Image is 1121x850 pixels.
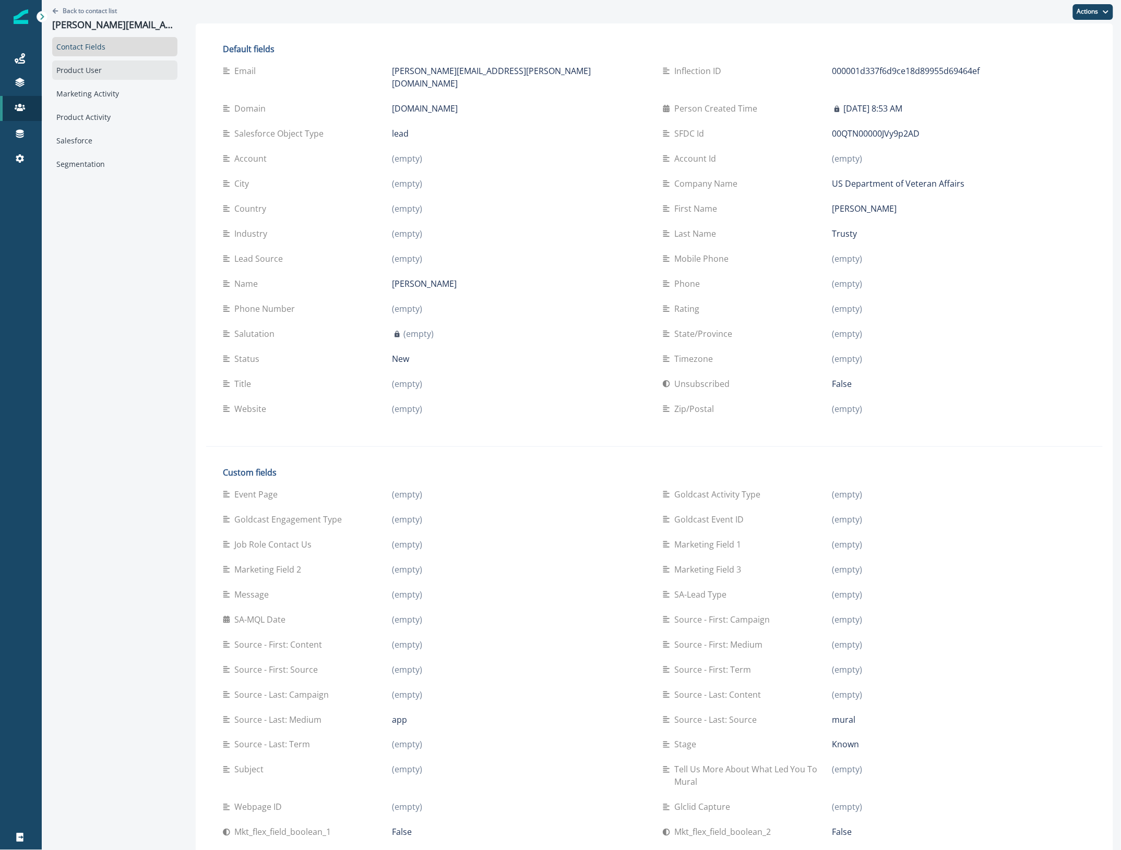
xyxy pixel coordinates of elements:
[234,713,326,726] p: Source - Last: Medium
[832,177,964,190] p: US Department of Veteran Affairs
[832,202,897,215] p: [PERSON_NAME]
[832,713,855,726] p: mural
[832,538,862,551] p: (empty)
[392,588,422,601] p: (empty)
[403,327,434,340] p: (empty)
[52,154,177,174] div: Segmentation
[832,127,920,140] p: 00QTN00000JVy9p2AD
[234,738,314,751] p: Source - Last: Term
[832,302,862,315] p: (empty)
[392,663,422,676] p: (empty)
[674,378,734,390] p: Unsubscribed
[223,44,1086,54] h2: Default fields
[52,107,177,127] div: Product Activity
[674,202,721,215] p: First Name
[832,801,862,813] p: (empty)
[832,488,862,501] p: (empty)
[234,663,322,676] p: Source - First: Source
[392,302,422,315] p: (empty)
[234,302,299,315] p: Phone Number
[234,252,287,265] p: Lead Source
[674,177,742,190] p: Company Name
[392,613,422,626] p: (empty)
[234,763,268,776] p: Subject
[234,202,270,215] p: Country
[832,763,862,776] p: (empty)
[674,327,736,340] p: State/Province
[234,488,282,501] p: Event Page
[832,353,862,365] p: (empty)
[234,353,264,365] p: Status
[234,177,253,190] p: City
[234,638,326,651] p: Source - First: Content
[674,302,703,315] p: Rating
[674,127,708,140] p: SFDC Id
[392,403,422,415] p: (empty)
[674,801,734,813] p: glclid capture
[234,378,255,390] p: Title
[392,378,422,390] p: (empty)
[843,102,902,115] p: [DATE] 8:53 AM
[392,65,646,90] p: [PERSON_NAME][EMAIL_ADDRESS][PERSON_NAME][DOMAIN_NAME]
[392,202,422,215] p: (empty)
[832,227,857,240] p: Trusty
[52,131,177,150] div: Salesforce
[674,663,755,676] p: Source - First: Term
[52,37,177,56] div: Contact Fields
[392,538,422,551] p: (empty)
[832,738,859,751] p: Known
[674,513,748,526] p: Goldcast Event ID
[674,488,765,501] p: Goldcast Activity Type
[674,403,718,415] p: Zip/Postal
[234,563,305,576] p: Marketing Field 2
[392,826,412,839] p: False
[234,801,286,813] p: Webpage ID
[832,252,862,265] p: (empty)
[234,65,260,77] p: Email
[392,227,422,240] p: (empty)
[832,152,862,165] p: (empty)
[832,688,862,701] p: (empty)
[832,277,862,290] p: (empty)
[832,826,852,839] p: False
[674,277,704,290] p: Phone
[674,102,761,115] p: Person Created Time
[52,19,177,31] p: [PERSON_NAME][EMAIL_ADDRESS][PERSON_NAME][DOMAIN_NAME]
[674,353,717,365] p: Timezone
[63,6,117,15] p: Back to contact list
[392,763,422,776] p: (empty)
[52,6,117,15] button: Go back
[674,227,720,240] p: Last Name
[674,588,731,601] p: SA-Lead Type
[674,713,761,726] p: Source - Last: Source
[223,468,1086,478] h2: Custom fields
[674,638,767,651] p: Source - First: Medium
[392,277,457,290] p: [PERSON_NAME]
[392,738,422,751] p: (empty)
[234,277,262,290] p: Name
[674,738,700,751] p: Stage
[674,563,745,576] p: Marketing Field 3
[392,713,407,726] p: app
[832,588,862,601] p: (empty)
[234,227,271,240] p: Industry
[234,102,270,115] p: Domain
[234,127,328,140] p: Salesforce Object Type
[392,563,422,576] p: (empty)
[674,252,733,265] p: Mobile Phone
[234,327,279,340] p: Salutation
[234,152,271,165] p: Account
[234,513,346,526] p: Goldcast Engagement Type
[392,801,422,813] p: (empty)
[14,9,28,24] img: Inflection
[392,102,458,115] p: [DOMAIN_NAME]
[392,488,422,501] p: (empty)
[392,688,422,701] p: (empty)
[392,177,422,190] p: (empty)
[234,588,273,601] p: Message
[832,327,862,340] p: (empty)
[674,826,775,839] p: mkt_flex_field_boolean_2
[392,127,409,140] p: lead
[234,403,270,415] p: Website
[674,763,832,788] p: Tell us more about what led you to Mural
